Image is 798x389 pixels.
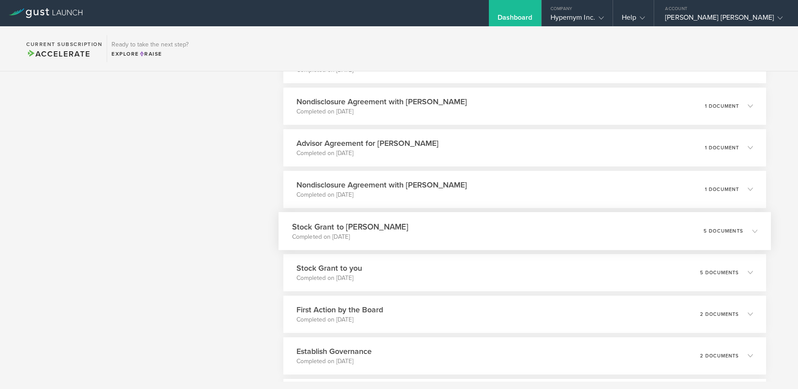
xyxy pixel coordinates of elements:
[705,104,739,109] p: 1 document
[498,13,533,26] div: Dashboard
[107,35,193,62] div: Ready to take the next step?ExploreRaise
[296,357,372,366] p: Completed on [DATE]
[296,96,467,107] h3: Nondisclosure Agreement with [PERSON_NAME]
[112,42,188,48] h3: Ready to take the next step?
[26,42,102,47] h2: Current Subscription
[705,145,739,150] p: 1 document
[296,315,383,324] p: Completed on [DATE]
[700,312,739,317] p: 2 documents
[296,149,439,158] p: Completed on [DATE]
[700,270,739,275] p: 5 documents
[112,50,188,58] div: Explore
[292,221,408,233] h3: Stock Grant to [PERSON_NAME]
[551,13,604,26] div: Hypernym Inc.
[139,51,162,57] span: Raise
[296,262,362,274] h3: Stock Grant to you
[754,347,798,389] iframe: Chat Widget
[296,304,383,315] h3: First Action by the Board
[296,346,372,357] h3: Establish Governance
[700,354,739,358] p: 2 documents
[665,13,783,26] div: [PERSON_NAME] [PERSON_NAME]
[26,49,90,59] span: Accelerate
[296,138,439,149] h3: Advisor Agreement for [PERSON_NAME]
[296,179,467,191] h3: Nondisclosure Agreement with [PERSON_NAME]
[292,232,408,241] p: Completed on [DATE]
[296,191,467,199] p: Completed on [DATE]
[622,13,645,26] div: Help
[296,107,467,116] p: Completed on [DATE]
[704,228,743,233] p: 5 documents
[296,274,362,283] p: Completed on [DATE]
[705,187,739,192] p: 1 document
